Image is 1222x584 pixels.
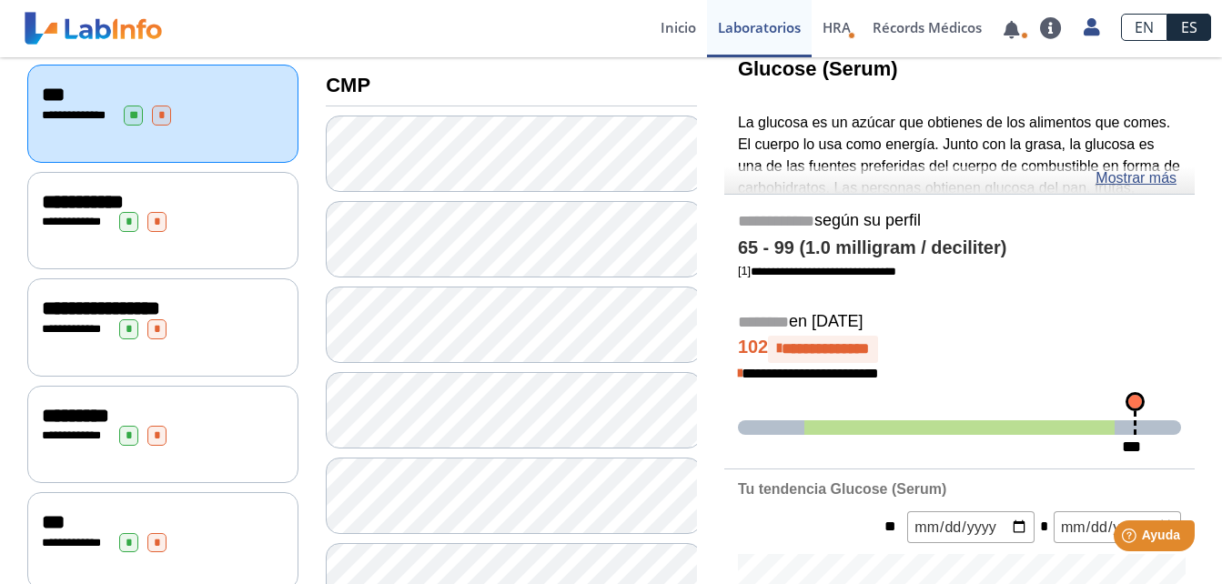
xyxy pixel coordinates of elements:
b: CMP [326,74,370,96]
h4: 102 [738,336,1181,363]
a: EN [1121,14,1167,41]
input: mm/dd/yyyy [907,511,1035,543]
b: Tu tendencia Glucose (Serum) [738,481,946,497]
a: [1] [738,264,896,277]
iframe: Help widget launcher [1060,513,1202,564]
h5: según su perfil [738,211,1181,232]
a: Mostrar más [1096,167,1177,189]
input: mm/dd/yyyy [1054,511,1181,543]
a: ES [1167,14,1211,41]
h4: 65 - 99 (1.0 milligram / deciliter) [738,237,1181,259]
b: Glucose (Serum) [738,57,898,80]
span: HRA [823,18,851,36]
h5: en [DATE] [738,312,1181,333]
p: La glucosa es un azúcar que obtienes de los alimentos que comes. El cuerpo lo usa como energía. J... [738,112,1181,286]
